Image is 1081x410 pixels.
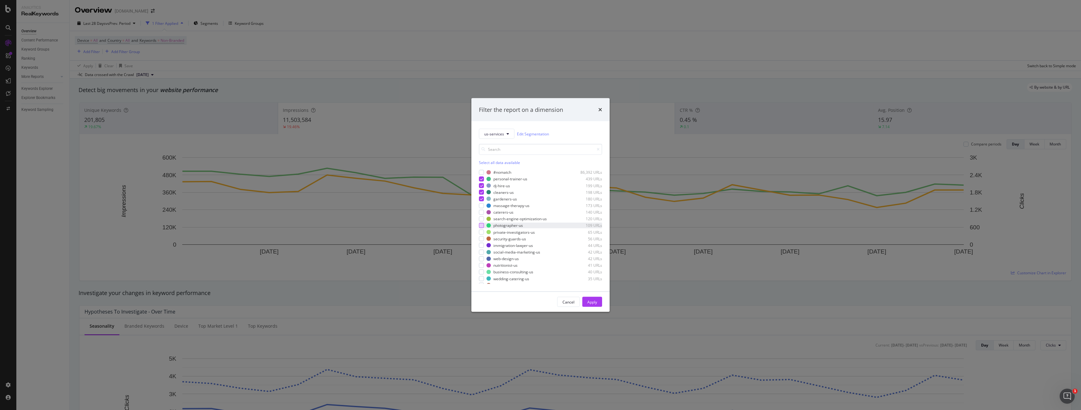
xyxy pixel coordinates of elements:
input: Search [479,144,602,155]
div: 40 URLs [571,269,602,275]
button: us-services [479,129,514,139]
div: private-investigators-us [493,229,535,235]
div: 35 URLs [571,276,602,281]
div: modal [471,98,610,312]
div: business-consulting-us [493,269,533,275]
div: 44 URLs [571,243,602,248]
div: gardeners-us [493,196,517,201]
a: Edit Segmentation [517,130,549,137]
span: 1 [1073,389,1078,394]
div: Filter the report on a dimension [479,106,563,114]
div: massage-therapy-us [493,203,530,208]
div: security-guards-us [493,236,526,241]
div: 42 URLs [571,256,602,261]
iframe: Intercom live chat [1060,389,1075,404]
div: Select all data available [479,160,602,165]
div: 180 URLs [571,196,602,201]
div: 86,392 URLs [571,170,602,175]
div: 109 URLs [571,223,602,228]
div: 140 URLs [571,210,602,215]
div: nutritionist-us [493,263,518,268]
div: 56 URLs [571,236,602,241]
div: times [598,106,602,114]
div: 65 URLs [571,229,602,235]
div: cleaners-us [493,189,514,195]
div: caterers-us [493,210,513,215]
span: us-services [484,131,504,136]
div: search-engine-optimization-us [493,216,547,221]
div: 41 URLs [571,263,602,268]
div: 198 URLs [571,189,602,195]
div: immigration-lawyer-us [493,243,533,248]
div: Cancel [562,299,574,304]
div: graphic-design-us [493,282,525,288]
div: dj-hire-us [493,183,510,188]
div: 199 URLs [571,183,602,188]
div: 34 URLs [571,282,602,288]
div: 42 URLs [571,249,602,255]
div: 439 URLs [571,176,602,182]
div: personal-trainer-us [493,176,527,182]
div: social-media-marketing-us [493,249,540,255]
div: #nomatch [493,170,511,175]
div: 173 URLs [571,203,602,208]
button: Cancel [557,297,580,307]
div: photographer-us [493,223,523,228]
div: Apply [587,299,597,304]
div: wedding-catering-us [493,276,529,281]
div: web-design-us [493,256,519,261]
button: Apply [582,297,602,307]
div: 120 URLs [571,216,602,221]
